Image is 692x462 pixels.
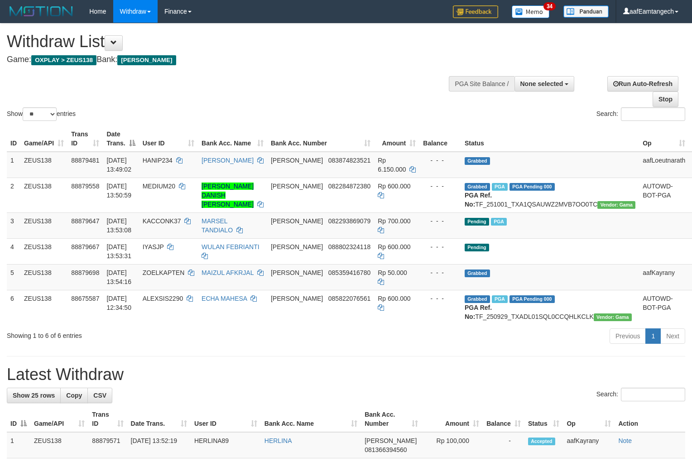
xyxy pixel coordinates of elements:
[509,295,555,303] span: PGA Pending
[423,268,457,277] div: - - -
[520,80,563,87] span: None selected
[143,157,173,164] span: HANIP234
[267,126,374,152] th: Bank Acc. Number: activate to sort column ascending
[7,178,20,212] td: 2
[106,269,131,285] span: [DATE] 13:54:16
[20,178,67,212] td: ZEUS138
[615,406,685,432] th: Action
[563,432,615,458] td: aafKayrany
[328,295,370,302] span: Copy 085822076561 to clipboard
[465,157,490,165] span: Grabbed
[528,438,555,445] span: Accepted
[106,183,131,199] span: [DATE] 13:50:59
[88,406,127,432] th: Trans ID: activate to sort column ascending
[20,152,67,178] td: ZEUS138
[271,217,323,225] span: [PERSON_NAME]
[378,157,406,173] span: Rp 6.150.000
[328,269,370,276] span: Copy 085359416780 to clipboard
[378,269,407,276] span: Rp 50.000
[202,243,259,250] a: WULAN FEBRIANTI
[607,76,678,91] a: Run Auto-Refresh
[202,217,233,234] a: MARSEL TANDIALO
[483,432,524,458] td: -
[509,183,555,191] span: PGA Pending
[365,446,407,453] span: Copy 081366394560 to clipboard
[524,406,563,432] th: Status: activate to sort column ascending
[660,328,685,344] a: Next
[621,107,685,121] input: Search:
[271,269,323,276] span: [PERSON_NAME]
[202,183,254,208] a: [PERSON_NAME] DANISH [PERSON_NAME]
[492,295,508,303] span: Marked by aafpengsreynich
[365,437,417,444] span: [PERSON_NAME]
[271,243,323,250] span: [PERSON_NAME]
[66,392,82,399] span: Copy
[328,183,370,190] span: Copy 082284872380 to clipboard
[423,294,457,303] div: - - -
[639,264,689,290] td: aafKayrany
[191,432,261,458] td: HERLINA89
[618,437,632,444] a: Note
[106,157,131,173] span: [DATE] 13:49:02
[328,243,370,250] span: Copy 088802324118 to clipboard
[106,295,131,311] span: [DATE] 12:34:50
[639,290,689,325] td: AUTOWD-BOT-PGA
[639,126,689,152] th: Op: activate to sort column ascending
[465,295,490,303] span: Grabbed
[461,290,639,325] td: TF_250929_TXADL01SQL0CCQHLKCLK
[7,126,20,152] th: ID
[143,295,183,302] span: ALEXSIS2290
[20,264,67,290] td: ZEUS138
[7,327,282,340] div: Showing 1 to 6 of 6 entries
[610,328,646,344] a: Previous
[106,243,131,260] span: [DATE] 13:53:31
[492,183,508,191] span: Marked by aafanarl
[7,5,76,18] img: MOTION_logo.png
[423,217,457,226] div: - - -
[271,183,323,190] span: [PERSON_NAME]
[30,406,88,432] th: Game/API: activate to sort column ascending
[378,183,410,190] span: Rp 600.000
[88,432,127,458] td: 88879571
[67,126,103,152] th: Trans ID: activate to sort column ascending
[422,406,483,432] th: Amount: activate to sort column ascending
[7,238,20,264] td: 4
[328,157,370,164] span: Copy 083874823521 to clipboard
[639,178,689,212] td: AUTOWD-BOT-PGA
[7,366,685,384] h1: Latest Withdraw
[461,126,639,152] th: Status
[30,432,88,458] td: ZEUS138
[7,406,30,432] th: ID: activate to sort column descending
[378,217,410,225] span: Rp 700.000
[423,156,457,165] div: - - -
[449,76,514,91] div: PGA Site Balance /
[20,238,67,264] td: ZEUS138
[202,157,254,164] a: [PERSON_NAME]
[127,406,191,432] th: Date Trans.: activate to sort column ascending
[378,295,410,302] span: Rp 600.000
[87,388,112,403] a: CSV
[491,218,507,226] span: Marked by aafanarl
[7,33,452,51] h1: Withdraw List
[143,243,164,250] span: IYASJP
[419,126,461,152] th: Balance
[7,152,20,178] td: 1
[202,269,254,276] a: MAIZUL AFKRJAL
[23,107,57,121] select: Showentries
[71,183,99,190] span: 88879558
[465,192,492,208] b: PGA Ref. No:
[465,304,492,320] b: PGA Ref. No:
[596,388,685,401] label: Search:
[465,269,490,277] span: Grabbed
[117,55,176,65] span: [PERSON_NAME]
[374,126,419,152] th: Amount: activate to sort column ascending
[202,295,247,302] a: ECHA MAHESA
[13,392,55,399] span: Show 25 rows
[423,242,457,251] div: - - -
[645,328,661,344] a: 1
[483,406,524,432] th: Balance: activate to sort column ascending
[71,217,99,225] span: 88879647
[653,91,678,107] a: Stop
[621,388,685,401] input: Search:
[563,406,615,432] th: Op: activate to sort column ascending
